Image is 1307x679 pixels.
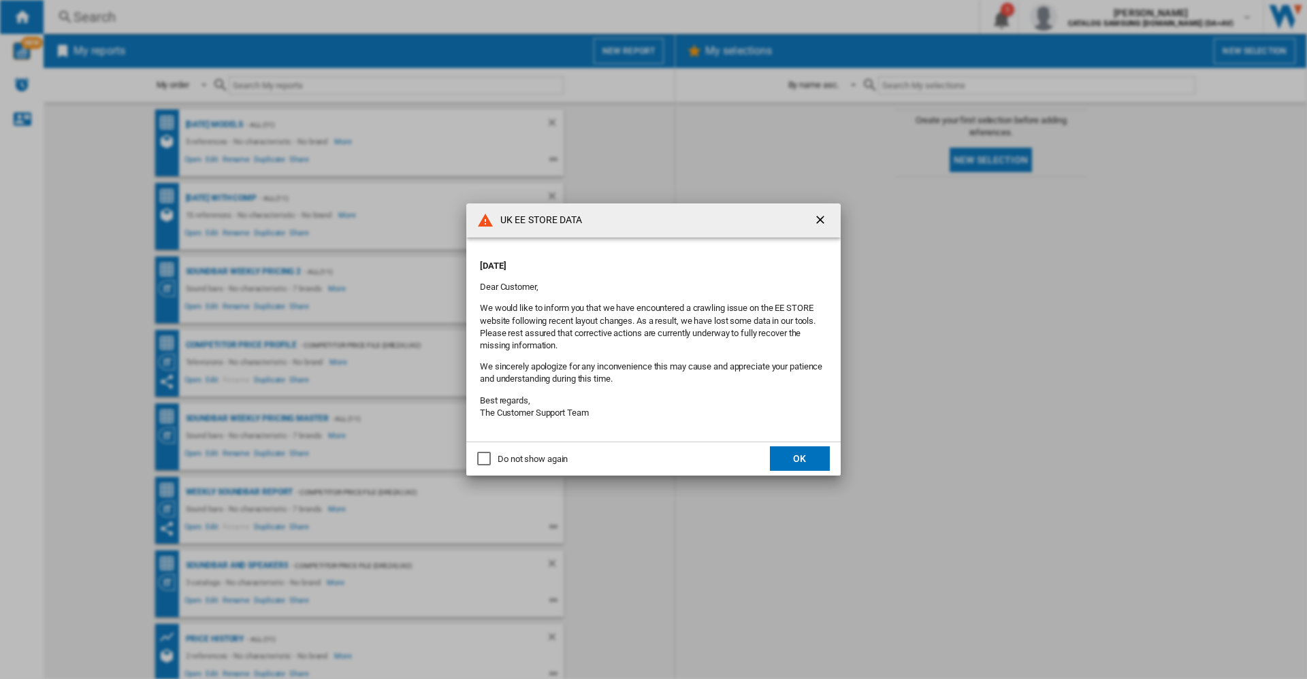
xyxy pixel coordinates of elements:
ng-md-icon: getI18NText('BUTTONS.CLOSE_DIALOG') [813,213,830,229]
h4: UK EE STORE DATA [494,214,583,227]
p: Best regards, The Customer Support Team [480,395,827,419]
p: We would like to inform you that we have encountered a crawling issue on the EE STORE website fol... [480,302,827,352]
strong: [DATE] [480,261,506,271]
button: getI18NText('BUTTONS.CLOSE_DIALOG') [808,207,835,234]
button: OK [770,446,830,471]
p: Dear Customer, [480,281,827,293]
div: Do not show again [498,453,568,465]
md-checkbox: Do not show again [477,452,568,465]
p: We sincerely apologize for any inconvenience this may cause and appreciate your patience and unde... [480,361,827,385]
